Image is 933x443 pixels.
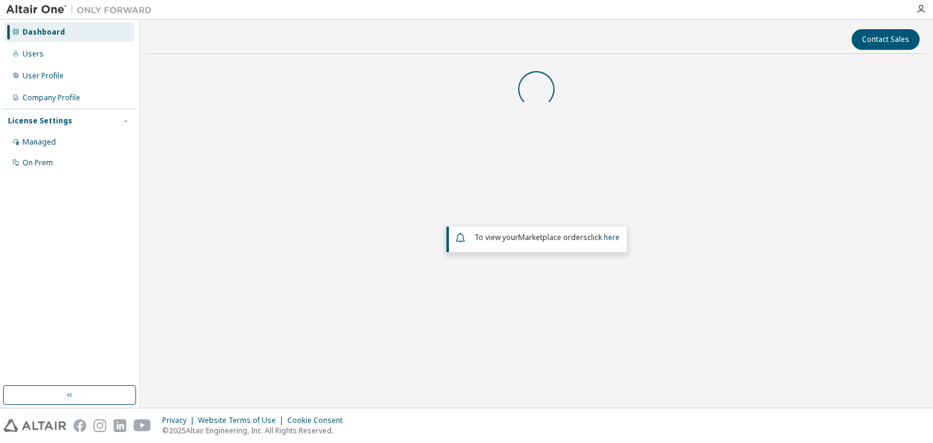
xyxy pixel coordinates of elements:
div: Privacy [162,416,198,425]
img: youtube.svg [134,419,151,432]
div: On Prem [22,158,53,168]
a: here [604,232,620,242]
div: Company Profile [22,93,80,103]
em: Marketplace orders [518,232,587,242]
div: License Settings [8,116,72,126]
div: Managed [22,137,56,147]
p: © 2025 Altair Engineering, Inc. All Rights Reserved. [162,425,350,436]
button: Contact Sales [852,29,920,50]
div: Website Terms of Use [198,416,287,425]
img: facebook.svg [73,419,86,432]
div: User Profile [22,71,64,81]
div: Dashboard [22,27,65,37]
div: Cookie Consent [287,416,350,425]
img: Altair One [6,4,158,16]
div: Users [22,49,44,59]
img: instagram.svg [94,419,106,432]
img: linkedin.svg [114,419,126,432]
img: altair_logo.svg [4,419,66,432]
span: To view your click [474,232,620,242]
